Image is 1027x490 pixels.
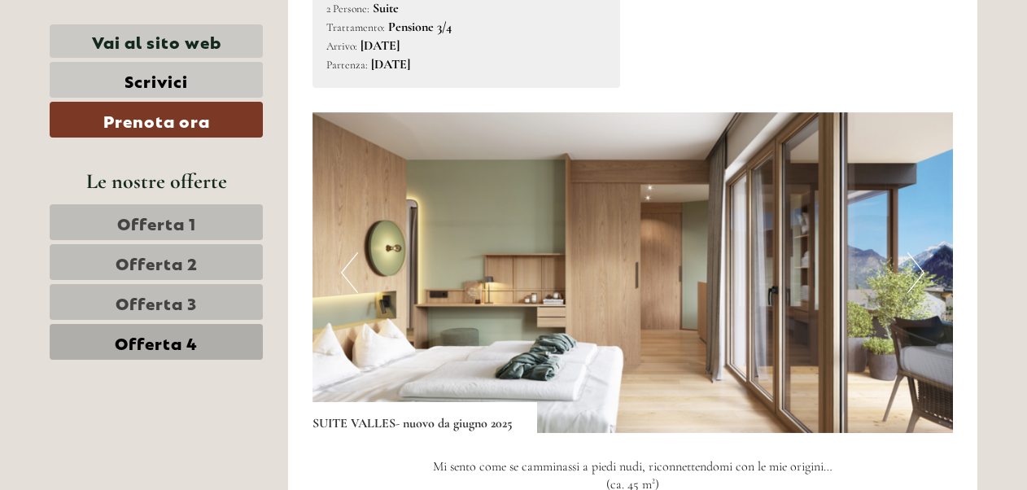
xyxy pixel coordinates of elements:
[116,251,198,273] span: Offerta 2
[326,20,385,34] small: Trattamento:
[326,39,357,53] small: Arrivo:
[371,56,410,72] b: [DATE]
[907,252,924,293] button: Next
[312,402,537,433] div: SUITE VALLES- nuovo da giugno 2025
[115,330,198,353] span: Offerta 4
[312,112,954,433] img: image
[341,252,358,293] button: Previous
[50,62,263,98] a: Scrivici
[326,2,369,15] small: 2 Persone:
[326,58,368,72] small: Partenza:
[24,79,217,90] small: 15:38
[50,166,263,196] div: Le nostre offerte
[12,44,225,94] div: Buon giorno, come possiamo aiutarla?
[116,291,197,313] span: Offerta 3
[50,24,263,58] a: Vai al sito web
[50,102,263,138] a: Prenota ora
[361,37,400,54] b: [DATE]
[283,12,359,40] div: martedì
[388,19,452,35] b: Pensione 3/4
[545,422,641,457] button: Invia
[117,211,196,234] span: Offerta 1
[24,47,217,60] div: [GEOGRAPHIC_DATA]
